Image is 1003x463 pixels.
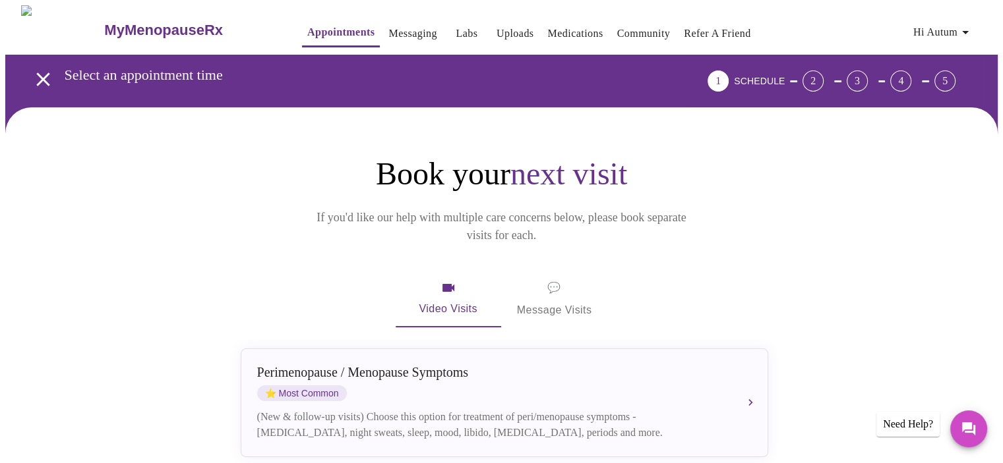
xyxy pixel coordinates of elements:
button: open drawer [24,60,63,99]
button: Messaging [383,20,442,47]
p: If you'd like our help with multiple care concerns below, please book separate visits for each. [299,209,705,244]
span: next visit [510,156,627,191]
span: message [547,279,561,297]
button: Refer a Friend [679,20,756,47]
span: Message Visits [517,279,592,319]
span: Hi autum [913,23,973,41]
h1: Book your [238,155,766,193]
div: (New & follow-up visits) Choose this option for treatment of peri/menopause symptoms - [MEDICAL_D... [257,409,725,441]
h3: Select an appointment time [65,67,634,84]
button: Medications [542,20,608,47]
a: Messaging [388,24,437,43]
a: Medications [547,24,603,43]
a: Uploads [497,24,534,43]
button: Perimenopause / Menopause SymptomsstarMost Common(New & follow-up visits) Choose this option for ... [241,348,768,457]
button: Hi autum [908,19,979,45]
h3: MyMenopauseRx [104,22,223,39]
div: 2 [803,70,824,92]
div: 1 [708,70,729,92]
img: MyMenopauseRx Logo [21,5,103,55]
span: star [265,388,276,398]
div: 3 [847,70,868,92]
div: 4 [890,70,911,92]
div: 5 [934,70,956,92]
div: Need Help? [876,412,940,437]
a: Appointments [307,23,375,41]
button: Messages [950,410,987,447]
a: Community [617,24,671,43]
span: SCHEDULE [734,76,785,86]
span: Most Common [257,385,347,401]
a: Labs [456,24,477,43]
button: Labs [446,20,488,47]
a: Refer a Friend [684,24,751,43]
button: Community [612,20,676,47]
button: Appointments [302,19,380,47]
div: Perimenopause / Menopause Symptoms [257,365,725,380]
a: MyMenopauseRx [103,7,276,53]
span: Video Visits [411,280,485,318]
button: Uploads [491,20,539,47]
